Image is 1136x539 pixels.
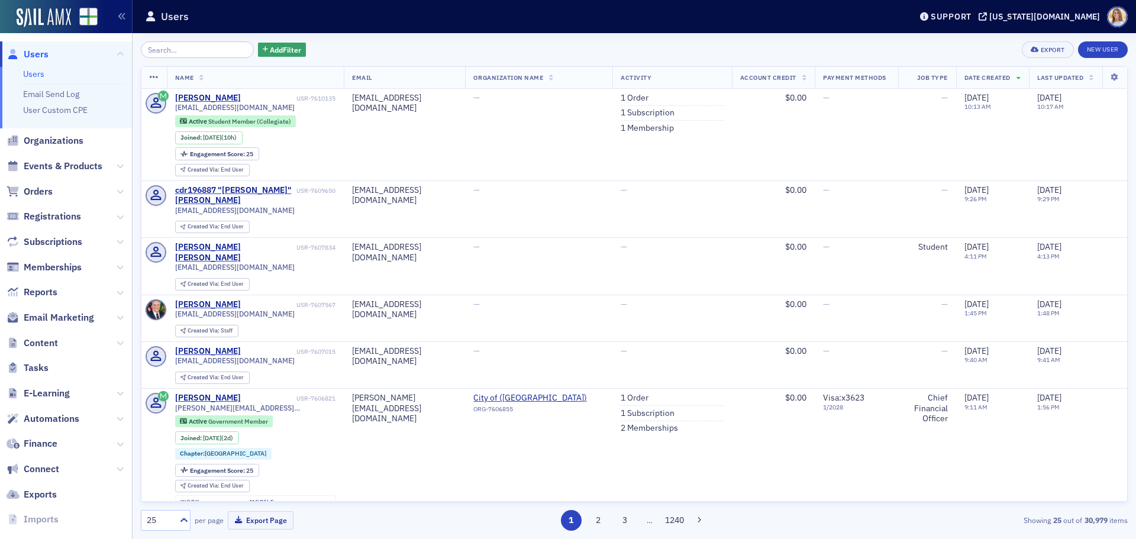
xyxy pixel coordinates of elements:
span: Subscriptions [24,235,82,248]
a: View Homepage [71,8,98,28]
div: Engagement Score: 25 [175,147,259,160]
span: [DATE] [964,241,989,252]
div: Joined: 2025-09-04 00:00:00 [175,131,243,144]
div: [EMAIL_ADDRESS][DOMAIN_NAME] [352,185,457,206]
span: [DATE] [1037,92,1061,103]
div: End User [188,281,244,288]
div: mobile [250,499,312,506]
a: 1 Subscription [621,408,674,419]
a: 1 Membership [621,123,674,134]
span: $0.00 [785,299,806,309]
button: 3 [615,510,635,531]
a: Exports [7,488,57,501]
div: [US_STATE][DOMAIN_NAME] [989,11,1100,22]
span: Orders [24,185,53,198]
div: Export [1041,47,1065,53]
div: Showing out of items [807,515,1128,525]
span: — [823,299,830,309]
div: Created Via: End User [175,164,250,176]
time: 9:40 AM [964,356,987,364]
span: — [621,346,627,356]
h1: Users [161,9,189,24]
button: [US_STATE][DOMAIN_NAME] [979,12,1104,21]
img: SailAMX [79,8,98,26]
span: — [473,185,480,195]
span: Engagement Score : [190,466,246,475]
span: Date Created [964,73,1011,82]
a: Chapter:[GEOGRAPHIC_DATA] [180,450,266,457]
a: User Custom CPE [23,105,88,115]
a: Users [7,48,49,61]
time: 4:11 PM [964,252,987,260]
time: 9:29 PM [1037,195,1060,203]
input: Search… [141,41,254,58]
span: Account Credit [740,73,796,82]
span: Email [352,73,372,82]
div: [EMAIL_ADDRESS][DOMAIN_NAME] [352,93,457,114]
div: Active: Active: Student Member (Collegiate) [175,115,296,127]
span: Connect [24,463,59,476]
span: Created Via : [188,166,221,173]
a: Users [23,69,44,79]
span: — [823,241,830,252]
a: Memberships [7,261,82,274]
a: Organizations [7,134,83,147]
div: 25 [190,151,253,157]
span: — [941,185,948,195]
span: Job Type [917,73,948,82]
div: Support [931,11,972,22]
div: Created Via: End User [175,372,250,384]
a: Finance [7,437,57,450]
div: End User [188,483,244,489]
div: Joined: 2025-09-02 00:00:00 [175,431,239,444]
div: USR-7607015 [243,348,335,356]
span: — [473,299,480,309]
span: Name [175,73,194,82]
span: Email Marketing [24,311,94,324]
a: E-Learning [7,387,70,400]
span: Created Via : [188,373,221,381]
span: $0.00 [785,241,806,252]
div: Chapter: [175,448,272,460]
div: Staff [188,328,233,334]
span: [EMAIL_ADDRESS][DOMAIN_NAME] [175,103,295,112]
a: 1 Order [621,393,648,404]
span: Add Filter [270,44,301,55]
span: [DATE] [964,92,989,103]
span: Created Via : [188,327,221,334]
a: Content [7,337,58,350]
span: — [473,92,480,103]
label: per page [195,515,224,525]
span: Profile [1107,7,1128,27]
span: Created Via : [188,222,221,230]
span: $0.00 [785,392,806,403]
a: City of ([GEOGRAPHIC_DATA]) [473,393,587,404]
span: $0.00 [785,92,806,103]
div: Engagement Score: 25 [175,464,259,477]
time: 9:11 AM [964,403,987,411]
span: [DATE] [203,434,221,442]
span: Events & Products [24,160,102,173]
div: USR-7610135 [243,95,335,102]
div: work [180,499,243,506]
a: Orders [7,185,53,198]
a: 2 Memberships [621,423,678,434]
span: Joined : [180,434,203,442]
span: City of (Birmingham) [473,393,587,404]
span: Registrations [24,210,81,223]
div: [PERSON_NAME] [175,393,241,404]
span: $0.00 [785,346,806,356]
div: Created Via: End User [175,480,250,492]
strong: 25 [1051,515,1063,525]
a: Reports [7,286,57,299]
div: cdr196887 "[PERSON_NAME]" [PERSON_NAME] [175,185,295,206]
time: 10:17 AM [1037,102,1064,111]
div: Chief Financial Officer [906,393,948,424]
span: — [941,92,948,103]
time: 10:13 AM [964,102,991,111]
time: 4:13 PM [1037,252,1060,260]
div: ORG-7606855 [473,405,587,417]
img: SailAMX [17,8,71,27]
button: Export [1022,41,1073,58]
span: Content [24,337,58,350]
